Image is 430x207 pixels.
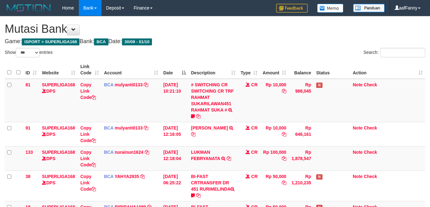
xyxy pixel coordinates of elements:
td: DPS [39,122,78,146]
select: Showentries [16,48,39,57]
td: Rp 50,000 [260,170,289,201]
th: Type: activate to sort column ascending [238,61,260,79]
a: Copy LUKMAN FEBRYANATA to clipboard [227,156,231,161]
th: Link Code: activate to sort column ascending [78,61,102,79]
a: Note [353,125,363,130]
a: Copy Rp 100,000 to clipboard [282,156,286,161]
a: Check [364,125,377,130]
a: Copy mulyanti0133 to clipboard [144,125,148,130]
td: DPS [39,170,78,201]
a: # SWITCHING CR SWITCHING CR TRF RAHMAT SUKARILAWAN451 RAHMAT SUKA # [191,82,234,112]
a: SUPERLIGA168 [42,82,75,87]
a: Copy RIYO RAHMAN to clipboard [191,132,195,137]
td: Rp 10,000 [260,122,289,146]
a: Copy YAHYA2935 to clipboard [140,174,145,179]
a: Note [353,82,363,87]
td: [DATE] 12:18:04 [161,146,189,170]
a: Copy mulyanti0133 to clipboard [144,82,148,87]
td: Rp 1,210,235 [289,170,314,201]
td: Rp 10,000 [260,79,289,122]
img: panduan.png [353,4,385,12]
a: Note [353,150,363,155]
label: Show entries [5,48,53,57]
th: ID: activate to sort column ascending [23,61,39,79]
img: Button%20Memo.svg [317,4,344,13]
a: mulyanti0133 [115,82,143,87]
a: Copy Link Code [80,150,96,167]
a: Copy Link Code [80,174,96,192]
span: CR [251,125,258,130]
a: Copy Rp 10,000 to clipboard [282,132,286,137]
span: BCA [104,82,113,87]
span: CR [251,82,258,87]
span: 133 [26,150,33,155]
td: [DATE] 06:25:22 [161,170,189,201]
span: 81 [26,82,31,87]
a: YAHYA2935 [114,174,139,179]
span: ISPORT > SUPERLIGA168 [22,38,79,45]
th: Action: activate to sort column ascending [350,61,425,79]
img: Feedback.jpg [276,4,308,13]
a: Check [364,150,377,155]
span: Has Note [316,83,322,88]
th: Balance [289,61,314,79]
a: Note [353,174,363,179]
span: CR [251,150,258,155]
a: Copy nurainun1624 to clipboard [145,150,149,155]
th: Status [314,61,350,79]
a: Copy # SWITCHING CR SWITCHING CR TRF RAHMAT SUKARILAWAN451 RAHMAT SUKA # to clipboard [196,114,200,119]
span: 38 [26,174,31,179]
a: SUPERLIGA168 [42,125,75,130]
th: Account: activate to sort column ascending [102,61,161,79]
th: Description: activate to sort column ascending [189,61,238,79]
th: Amount: activate to sort column ascending [260,61,289,79]
a: Copy Link Code [80,125,96,143]
a: Copy BI-FAST CRTRANSFER DR 451 RURIMELINDA to clipboard [196,193,200,198]
label: Search: [363,48,425,57]
th: Date: activate to sort column descending [161,61,189,79]
span: Has Note [316,174,322,180]
th: Website: activate to sort column ascending [39,61,78,79]
a: SUPERLIGA168 [42,150,75,155]
input: Search: [381,48,425,57]
span: BCA [104,150,113,155]
a: [PERSON_NAME] [191,125,228,130]
span: CR [251,174,258,179]
span: BCA [104,125,113,130]
a: mulyanti0133 [115,125,143,130]
a: Check [364,174,377,179]
span: 30/09 - 01/10 [122,38,152,45]
span: 91 [26,125,31,130]
a: Check [364,82,377,87]
a: SUPERLIGA168 [42,174,75,179]
a: Copy Rp 10,000 to clipboard [282,89,286,94]
a: nurainun1624 [115,150,143,155]
img: MOTION_logo.png [5,3,53,13]
span: BCA [94,38,108,45]
h4: Game: Bank: Date: [5,38,425,45]
td: [DATE] 10:21:10 [161,79,189,122]
td: BI-FAST CRTRANSFER DR 451 RURIMELINDA [189,170,238,201]
h1: Mutasi Bank [5,23,425,35]
td: DPS [39,146,78,170]
td: Rp 100,000 [260,146,289,170]
td: Rp 1,878,547 [289,146,314,170]
a: Copy Rp 50,000 to clipboard [282,180,286,185]
span: BCA [104,174,113,179]
td: DPS [39,79,78,122]
td: [DATE] 12:16:05 [161,122,189,146]
a: Copy Link Code [80,82,96,100]
td: Rp 646,161 [289,122,314,146]
td: Rp 988,045 [289,79,314,122]
a: LUKMAN FEBRYANATA [191,150,220,161]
